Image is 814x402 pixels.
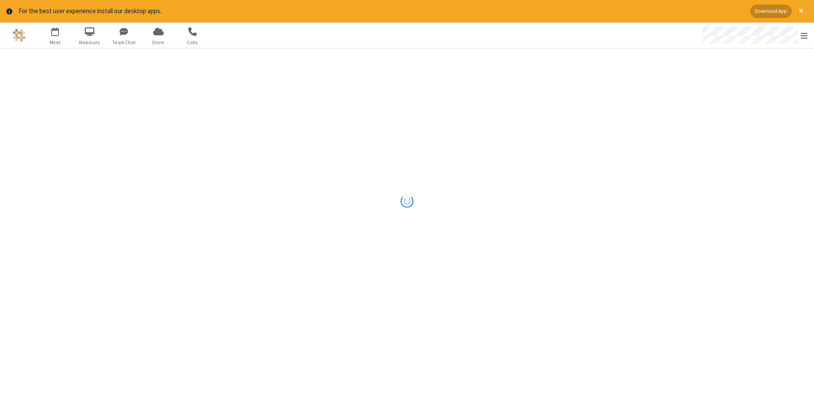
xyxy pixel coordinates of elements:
div: Open menu [694,22,814,48]
div: For the best user experience install our desktop apps. [19,6,744,16]
button: Close alert [794,5,808,18]
span: Calls [177,39,209,46]
button: Logo [3,22,35,48]
button: Download App [750,5,792,18]
span: Webinars [74,39,106,46]
span: Meet [39,39,71,46]
span: Drive [142,39,174,46]
img: QA Selenium DO NOT DELETE OR CHANGE [13,29,25,42]
span: Team Chat [108,39,140,46]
